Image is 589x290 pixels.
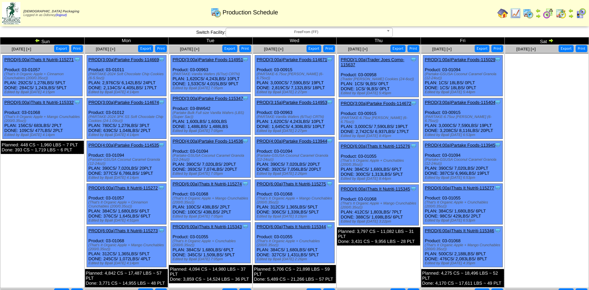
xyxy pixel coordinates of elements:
[85,269,168,287] div: Planned: 4,842 CS ~ 17,487 LBS ~ 57 PLT Done: 3,771 CS ~ 14,955 LBS ~ 48 PLT
[425,243,503,251] div: (That's It Organic Apple + Mango Crunchables (200/0.35oz))
[3,98,83,139] div: Product: 03-01068 PLAN: 156CS / 683LBS / 2PLT DONE: 109CS / 477LBS / 2PLT
[257,257,335,261] div: Edited by Bpali [DATE] 2:26pm
[548,38,554,43] img: arrowright.gif
[516,47,536,51] span: [DATE] [+]
[523,8,534,19] img: calendarprod.gif
[172,224,242,229] a: PROD(6:00a)Thats It Nutriti-115343
[180,47,199,51] a: [DATE] [+]
[74,99,81,106] img: Tooltip
[172,86,250,90] div: Edited by Bpali [DATE] 7:05pm
[257,239,335,247] div: (That's It Organic Apple + Crunchables (200/0.35oz))
[505,37,589,45] td: Sat
[257,72,335,80] div: (PARTAKE-6.75oz [PERSON_NAME] (6-6.75oz))
[421,37,505,45] td: Fri
[390,45,405,52] button: Export
[425,57,495,62] a: PROD(1:00a)Partake Foods-115029
[89,57,159,62] a: PROD(3:00a)Partake Foods-114669
[425,228,494,233] a: PROD(6:00a)Thats It Nutriti-115346
[341,91,419,95] div: Edited by Bpali [DATE] 5:45pm
[171,180,251,221] div: Product: 03-01068 PLAN: 100CS / 438LBS / 2PLT DONE: 100CS / 438LBS / 2PLT
[172,139,243,144] a: PROD(4:00a)Partake Foods-114536
[172,214,250,219] div: Edited by Bpali [DATE] 7:05pm
[257,154,335,162] div: (Partake-GSUSA Coconut Caramel Granola (12-24oz))
[222,45,237,52] button: Export
[556,8,566,19] img: calendarinout.gif
[494,227,501,234] img: Tooltip
[155,45,167,52] button: Print
[71,45,83,52] button: Print
[0,37,85,45] td: Sun
[491,45,503,52] button: Print
[494,56,501,63] img: Tooltip
[168,37,253,45] td: Tue
[425,100,495,105] a: PROD(3:00a)Partake Foods-115404
[89,200,166,208] div: (That's It Organic Apple + Cinnamon Crunchables (200/0.35oz))
[348,47,367,51] a: [DATE] [+]
[172,181,242,186] a: PROD(6:00a)Thats It Nutriti-115274
[255,55,335,96] div: Product: 03-00915 PLAN: 3,000CS / 7,590LBS / 19PLT DONE: 2,819CS / 7,132LBS / 18PLT
[171,55,251,92] div: Product: 03-00963 PLAN: 1,620CS / 4,243LBS / 10PLT DONE: 1,533CS / 4,015LBS / 9PLT
[425,133,503,137] div: Edited by Bpali [DATE] 6:53pm
[172,57,243,62] a: PROD(3:00a)Partake Foods-114951
[257,57,327,62] a: PROD(3:00a)Partake Foods-114671
[229,28,384,36] span: FreeFrom (FF)
[158,227,165,234] img: Tooltip
[341,116,419,124] div: (PARTAKE-6.75oz [PERSON_NAME] (6-6.75oz))
[257,100,327,105] a: PROD(3:15a)Partake Foods-114953
[23,10,79,17] span: Logged in as Ddisney
[87,55,166,96] div: Product: 03-01011 PLAN: 2,976CS / 6,142LBS / 24PLT DONE: 2,134CS / 4,405LBS / 17PLT
[425,200,503,208] div: (That's It Organic Apple + Crunchables (200/0.35oz))
[425,219,503,223] div: Edited by Bpali [DATE] 6:53pm
[35,38,40,43] img: arrowleft.gif
[242,223,249,230] img: Tooltip
[576,8,586,19] img: calendarcustomer.gif
[341,220,419,224] div: Edited by Bpali [DATE] 3:22pm
[171,94,251,135] div: Product: 03-BW642 PLAN: 1,600LBS / 1,600LBS DONE: 1,488LBS / 1,488LBS
[96,47,115,51] a: [DATE] [+]
[568,8,574,13] img: arrowleft.gif
[54,45,69,52] button: Export
[89,219,166,223] div: Edited by Bpali [DATE] 4:51pm
[326,180,333,187] img: Tooltip
[341,57,404,67] a: PROD(1:00a)Trader Joes Comp-115637
[257,129,335,133] div: Edited by Bpali [DATE] 2:27pm
[264,47,283,51] a: [DATE] [+]
[432,47,452,51] span: [DATE] [+]
[339,185,419,226] div: Product: 03-01068 PLAN: 412CS / 1,803LBS / 7PLT DONE: 388CS / 1,698LBS / 6PLT
[410,100,417,107] img: Tooltip
[89,100,159,105] a: PROD(3:00a)Partake Foods-114674
[12,47,31,51] span: [DATE] [+]
[171,137,251,178] div: Product: 03-01094 PLAN: 390CS / 7,020LBS / 20PLT DONE: 393CS / 7,074LBS / 20PLT
[425,115,503,123] div: (PARTAKE-6.75oz [PERSON_NAME] (6-6.75oz))
[89,243,166,251] div: (That's It Organic Apple + Mango Crunchables (200/0.35oz))
[55,13,67,17] a: (logout)
[425,176,503,180] div: Edited by Bpali [DATE] 6:53pm
[23,10,79,13] span: [DEMOGRAPHIC_DATA] Packaging
[475,45,490,52] button: Export
[410,185,417,192] img: Tooltip
[4,57,74,62] a: PROD(6:00a)Thats It Nutriti-115271
[494,184,501,191] img: Tooltip
[172,172,250,176] div: Edited by Bpali [DATE] 7:05pm
[255,98,335,135] div: Product: 03-00963 PLAN: 1,620CS / 4,243LBS / 10PLT DONE: 1,645CS / 4,308LBS / 10PLT
[89,115,166,123] div: (PARTAKE-2024 3PK SS Soft Chocolate Chip Cookies (24-1.09oz))
[172,154,250,162] div: (Partake-GSUSA Coconut Caramel Granola (12-24oz))
[172,111,250,119] div: (Partake Bulk Full size Vanilla Wafers (LBS) (Super Sac))
[158,56,165,63] img: Tooltip
[425,72,503,80] div: (Partake-GSUSA Coconut Caramel Granola (12-24oz))
[87,184,166,225] div: Product: 03-01057 PLAN: 384CS / 1,680LBS / 6PLT DONE: 376CS / 1,645LBS / 6PLT
[568,13,574,19] img: arrowright.gif
[172,72,250,76] div: (PARTAKE-Vanilla Wafers (6/7oz) CRTN)
[257,224,326,229] a: PROD(6:00a)Thats It Nutriti-115344
[4,115,82,123] div: (That's It Organic Apple + Mango Crunchables (200/0.35oz))
[337,227,420,246] div: Planned: 3,797 CS ~ 11,082 LBS ~ 31 PLT Done: 3,431 CS ~ 9,956 LBS ~ 28 PLT
[423,141,503,182] div: Product: 03-01094 PLAN: 390CS / 7,020LBS / 20PLT DONE: 387CS / 6,966LBS / 19PLT
[158,142,165,148] img: Tooltip
[337,37,421,45] td: Thu
[89,90,166,94] div: Edited by Bpali [DATE] 4:14pm
[410,143,417,149] img: Tooltip
[172,257,250,261] div: Edited by Bpali [DATE] 7:05pm
[255,180,335,221] div: Product: 03-01068 PLAN: 312CS / 1,365LBS / 5PLT DONE: 306CS / 1,339LBS / 5PLT
[341,186,410,191] a: PROD(6:00a)Thats It Nutriti-115345
[341,159,419,167] div: (That's It Organic Apple + Crunchables (200/0.35oz))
